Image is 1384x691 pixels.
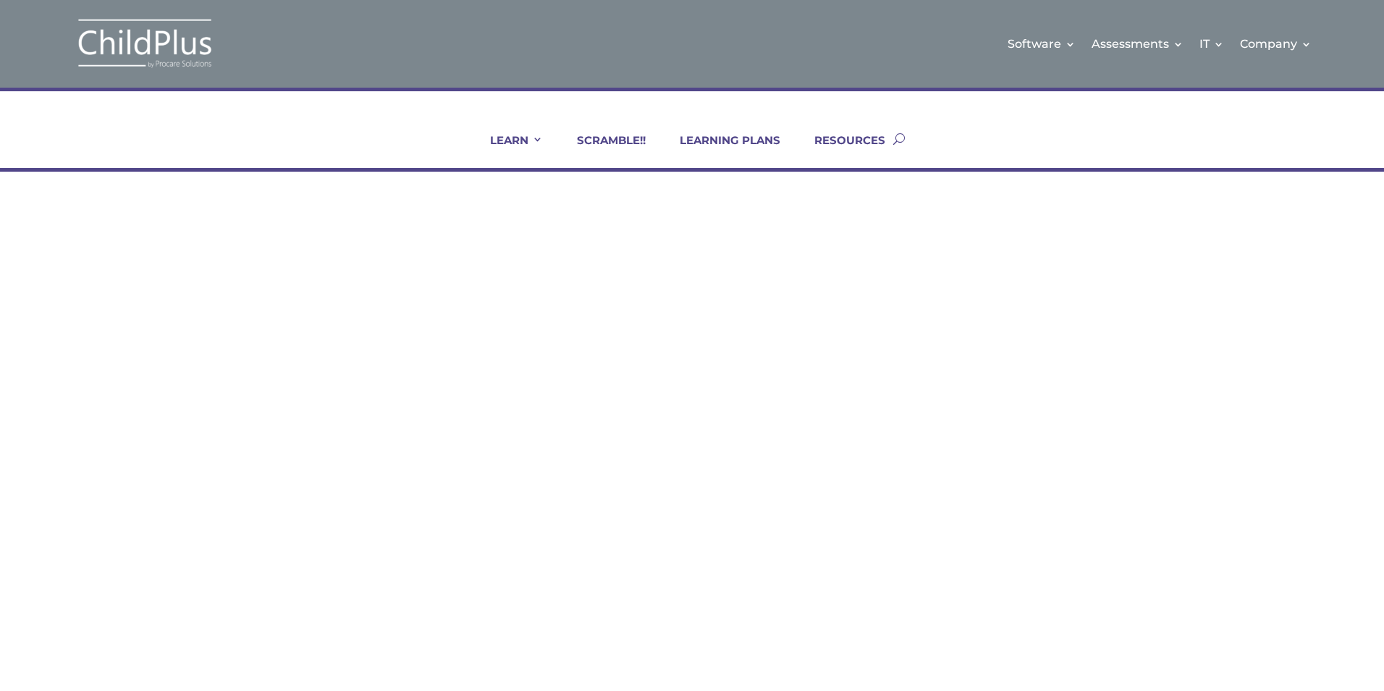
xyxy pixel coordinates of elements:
a: RESOURCES [796,133,885,168]
a: SCRAMBLE!! [559,133,646,168]
a: Company [1240,14,1312,73]
a: LEARNING PLANS [662,133,780,168]
a: IT [1199,14,1224,73]
a: LEARN [472,133,543,168]
a: Assessments [1092,14,1183,73]
a: Software [1008,14,1076,73]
